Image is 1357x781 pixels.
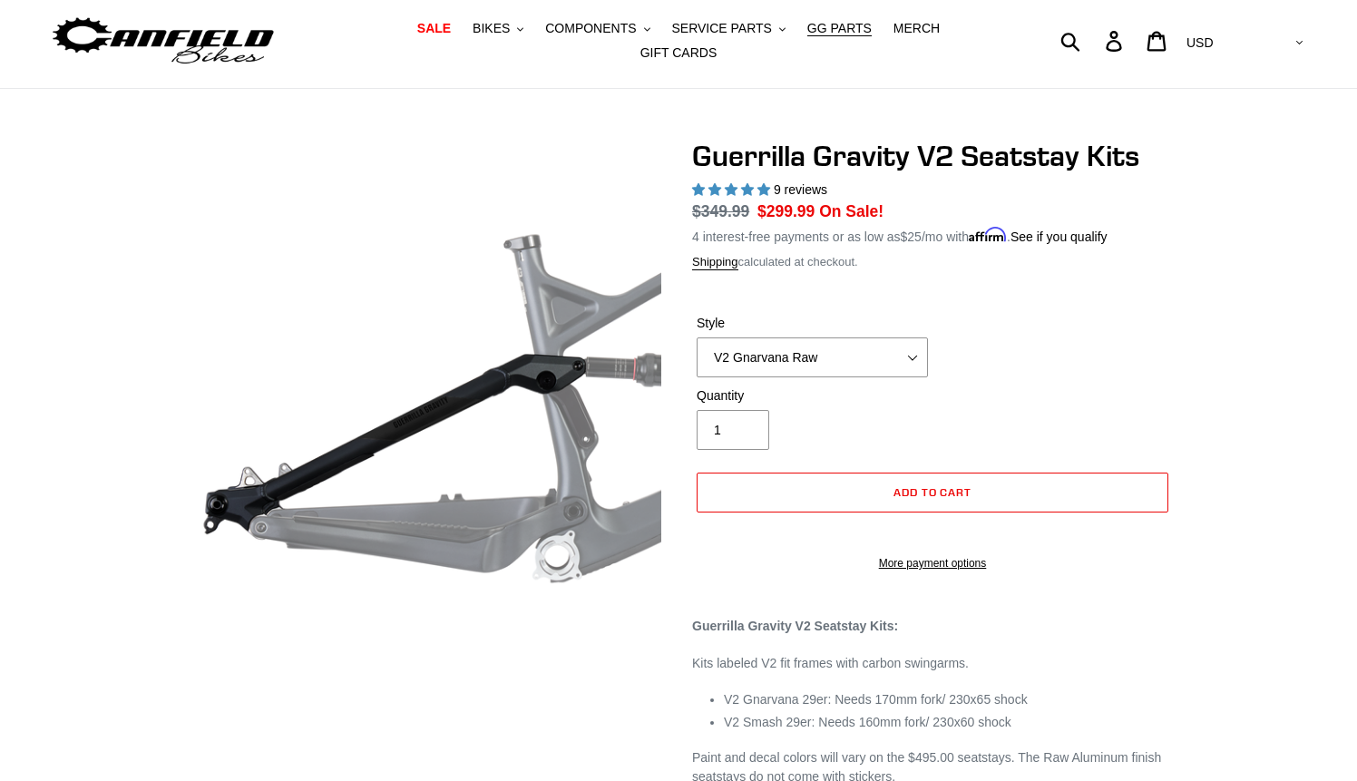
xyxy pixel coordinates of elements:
[671,21,771,36] span: SERVICE PARTS
[774,182,827,197] span: 9 reviews
[50,13,277,70] img: Canfield Bikes
[819,200,884,223] span: On Sale!
[798,16,881,41] a: GG PARTS
[724,713,1173,732] li: V2 Smash 29er: Needs 160mm fork/ 230x60 shock
[692,255,738,270] a: Shipping
[1010,229,1108,244] a: See if you qualify - Learn more about Affirm Financing (opens in modal)
[692,202,749,220] s: $349.99
[692,619,898,633] strong: Guerrilla Gravity V2 Seatstay Kits:
[893,21,940,36] span: MERCH
[408,16,460,41] a: SALE
[893,485,972,499] span: Add to cart
[697,314,928,333] label: Style
[631,41,727,65] a: GIFT CARDS
[901,229,922,244] span: $25
[662,16,794,41] button: SERVICE PARTS
[417,21,451,36] span: SALE
[473,21,510,36] span: BIKES
[757,202,815,220] span: $299.99
[884,16,949,41] a: MERCH
[692,223,1108,247] p: 4 interest-free payments or as low as /mo with .
[697,473,1168,513] button: Add to cart
[724,690,1173,709] li: V2 Gnarvana 29er: Needs 170mm fork/ 230x65 shock
[536,16,659,41] button: COMPONENTS
[640,45,718,61] span: GIFT CARDS
[697,386,928,405] label: Quantity
[464,16,532,41] button: BIKES
[807,21,872,36] span: GG PARTS
[697,555,1168,571] a: More payment options
[692,654,1173,673] p: Kits labeled V2 fit frames with carbon swingarms.
[692,253,1173,271] div: calculated at checkout.
[545,21,636,36] span: COMPONENTS
[1070,21,1117,61] input: Search
[692,182,774,197] span: 5.00 stars
[969,227,1007,242] span: Affirm
[692,139,1173,173] h1: Guerrilla Gravity V2 Seatstay Kits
